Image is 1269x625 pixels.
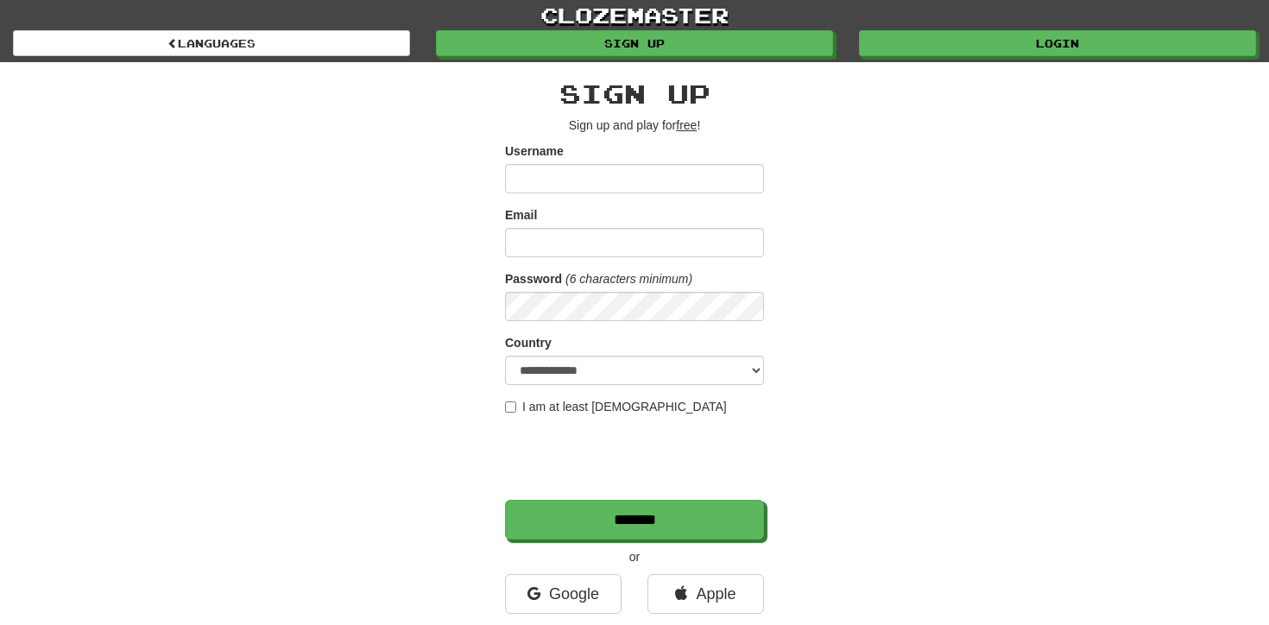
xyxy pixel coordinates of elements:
a: Apple [647,574,764,614]
iframe: reCAPTCHA [505,424,767,491]
input: I am at least [DEMOGRAPHIC_DATA] [505,401,516,413]
u: free [676,118,697,132]
label: Username [505,142,564,160]
label: I am at least [DEMOGRAPHIC_DATA] [505,398,727,415]
label: Country [505,334,552,351]
p: or [505,548,764,565]
label: Password [505,270,562,287]
label: Email [505,206,537,224]
a: Languages [13,30,410,56]
em: (6 characters minimum) [565,272,692,286]
h2: Sign up [505,79,764,108]
a: Sign up [436,30,833,56]
p: Sign up and play for ! [505,117,764,134]
a: Google [505,574,622,614]
a: Login [859,30,1256,56]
